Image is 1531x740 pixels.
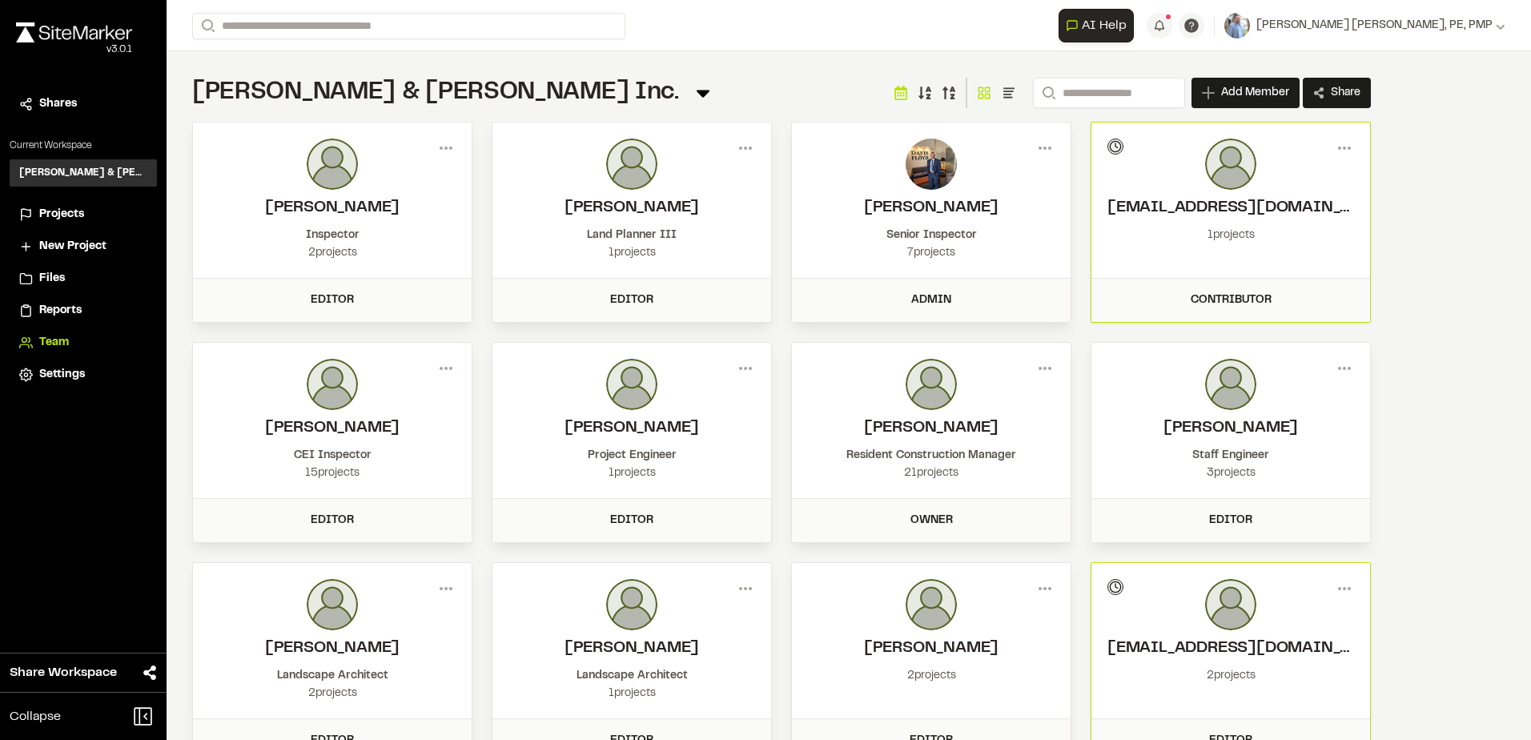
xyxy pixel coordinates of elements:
img: photo [906,359,957,410]
h2: jstevers@davisfloyd.com [1107,196,1354,220]
img: photo [606,579,657,630]
a: Shares [19,95,147,113]
img: photo [606,359,657,410]
img: photo [1205,579,1256,630]
h2: Lance Stroble [808,416,1055,440]
h3: [PERSON_NAME] & [PERSON_NAME] Inc. [19,166,147,180]
img: photo [906,579,957,630]
h2: Joe Gillenwater [209,416,456,440]
h2: Erika Mueller [508,637,755,661]
span: Projects [39,206,84,223]
h2: Jonathan Diaddigo [508,196,755,220]
div: Admin [802,292,1061,309]
span: Files [39,270,65,288]
div: Invitation Pending... [1107,579,1123,595]
button: Open AI Assistant [1059,9,1134,42]
div: Landscape Architect [508,667,755,685]
div: Resident Construction Manager [808,447,1055,465]
a: Projects [19,206,147,223]
div: Oh geez...please don't... [16,42,132,57]
div: 2 projects [808,667,1055,685]
div: 1 projects [508,244,755,262]
div: Editor [203,512,462,529]
img: photo [1205,359,1256,410]
div: Staff Engineer [1107,447,1354,465]
a: Files [19,270,147,288]
img: photo [606,139,657,190]
div: Editor [502,292,761,309]
span: Collapse [10,707,61,726]
button: Search [192,13,221,39]
a: New Project [19,238,147,255]
div: Open AI Assistant [1059,9,1140,42]
img: photo [307,359,358,410]
span: Share [1331,85,1360,101]
div: Owner [802,512,1061,529]
div: 7 projects [808,244,1055,262]
span: Team [39,334,69,352]
h2: Michael A. Putnam [508,416,755,440]
div: 2 projects [209,685,456,702]
div: Editor [502,512,761,529]
a: Team [19,334,147,352]
h2: John Norris [808,637,1055,661]
img: photo [307,579,358,630]
img: photo [307,139,358,190]
div: 2 projects [209,244,456,262]
span: Reports [39,302,82,320]
div: 15 projects [209,465,456,482]
span: [PERSON_NAME] & [PERSON_NAME] Inc. [192,82,679,103]
div: 3 projects [1107,465,1354,482]
div: Inspector [209,227,456,244]
h2: David W Hyatt [808,196,1055,220]
h2: Zack Hutcherson [1107,416,1354,440]
div: CEI Inspector [209,447,456,465]
div: 2 projects [1107,667,1354,685]
button: Search [1033,78,1062,108]
span: Shares [39,95,77,113]
h2: Darby [209,196,456,220]
span: Share Workspace [10,663,117,682]
span: [PERSON_NAME] [PERSON_NAME], PE, PMP [1256,17,1493,34]
div: 1 projects [1107,227,1354,244]
a: Reports [19,302,147,320]
div: 1 projects [508,465,755,482]
div: Contributor [1101,292,1360,309]
img: photo [906,139,957,190]
h2: aklosterman@davisfloyd.com [1107,637,1354,661]
div: Land Planner III [508,227,755,244]
span: Add Member [1221,85,1289,101]
div: 21 projects [808,465,1055,482]
a: Settings [19,366,147,384]
img: photo [1205,139,1256,190]
div: Editor [203,292,462,309]
span: New Project [39,238,106,255]
div: Editor [1101,512,1360,529]
div: Invitation Pending... [1107,139,1123,155]
div: Project Engineer [508,447,755,465]
button: [PERSON_NAME] [PERSON_NAME], PE, PMP [1224,13,1505,38]
span: AI Help [1082,16,1127,35]
img: User [1224,13,1250,38]
div: Landscape Architect [209,667,456,685]
p: Current Workspace [10,139,157,153]
span: Settings [39,366,85,384]
div: Senior Inspector [808,227,1055,244]
h2: Michael Ethridge [209,637,456,661]
div: 1 projects [508,685,755,702]
img: rebrand.png [16,22,132,42]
